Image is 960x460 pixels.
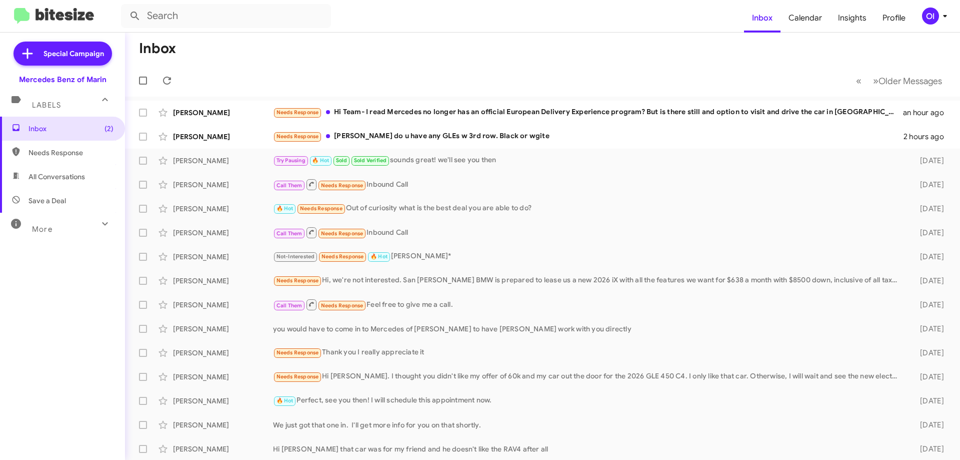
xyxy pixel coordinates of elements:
a: Inbox [744,4,780,33]
span: Needs Response [300,205,342,212]
div: [PERSON_NAME] [173,228,273,238]
span: Needs Response [321,253,364,260]
div: [PERSON_NAME] [173,252,273,262]
span: Try Pausing [276,157,305,164]
div: [DATE] [904,300,952,310]
button: OI [913,8,949,25]
span: Not-Interested [276,253,315,260]
div: OI [922,8,939,25]
span: Needs Response [321,230,363,237]
span: Call Them [276,182,302,189]
div: [DATE] [904,348,952,358]
div: [PERSON_NAME] [173,276,273,286]
div: [DATE] [904,396,952,406]
span: Labels [32,101,61,110]
div: [PERSON_NAME] [173,108,273,118]
div: [PERSON_NAME] [173,372,273,382]
span: « [856,75,861,87]
div: Thank you I really appreciate it [273,347,904,358]
span: Needs Response [321,302,363,309]
div: Hi [PERSON_NAME] that car was for my friend and he doesn't like the RAV4 after all [273,444,904,454]
a: Profile [874,4,913,33]
div: [DATE] [904,444,952,454]
div: Inbound Call [273,226,904,239]
div: sounds great! we'll see you then [273,155,904,166]
a: Special Campaign [13,42,112,66]
span: Needs Response [276,133,319,140]
a: Calendar [780,4,830,33]
div: [PERSON_NAME] [173,156,273,166]
span: 🔥 Hot [312,157,329,164]
div: Out of curiosity what is the best deal you are able to do? [273,203,904,214]
span: Call Them [276,230,302,237]
span: 🔥 Hot [276,205,293,212]
div: [PERSON_NAME]* [273,251,904,262]
div: [DATE] [904,252,952,262]
div: [PERSON_NAME] [173,204,273,214]
span: Save a Deal [28,196,66,206]
div: an hour ago [903,108,952,118]
span: Needs Response [276,277,319,284]
div: Hi, we're not interested. San [PERSON_NAME] BMW is prepared to lease us a new 2026 iX with all th... [273,275,904,286]
span: Needs Response [276,373,319,380]
div: Hi Team- I read Mercedes no longer has an official European Delivery Experience program? But is t... [273,107,903,118]
div: [DATE] [904,324,952,334]
div: [DATE] [904,228,952,238]
div: [PERSON_NAME] [173,180,273,190]
div: 2 hours ago [903,132,952,142]
input: Search [121,4,331,28]
div: [DATE] [904,156,952,166]
span: Sold [336,157,347,164]
div: [DATE] [904,204,952,214]
div: Hi [PERSON_NAME]. I thought you didn't like my offer of 60k and my car out the door for the 2026 ... [273,371,904,382]
span: Sold Verified [354,157,387,164]
span: 🔥 Hot [276,397,293,404]
span: Older Messages [878,76,942,87]
span: Needs Response [28,148,113,158]
span: More [32,225,52,234]
div: Perfect, see you then! I will schedule this appointment now. [273,395,904,406]
div: Inbound Call [273,178,904,191]
div: Mercedes Benz of Marin [19,75,106,85]
span: » [873,75,878,87]
div: [PERSON_NAME] [173,396,273,406]
div: [PERSON_NAME] do u have any GLEs w 3rd row. Black or wgite [273,131,903,142]
div: [PERSON_NAME] [173,420,273,430]
div: We just got that one in. I'll get more info for you on that shortly. [273,420,904,430]
div: Feel free to give me a call. [273,298,904,311]
span: Needs Response [276,109,319,116]
div: [DATE] [904,420,952,430]
div: [PERSON_NAME] [173,300,273,310]
div: [PERSON_NAME] [173,348,273,358]
div: [PERSON_NAME] [173,132,273,142]
div: [DATE] [904,180,952,190]
span: All Conversations [28,172,85,182]
span: Special Campaign [43,49,104,59]
span: Needs Response [276,349,319,356]
span: Call Them [276,302,302,309]
span: Needs Response [321,182,363,189]
nav: Page navigation example [850,71,948,91]
div: [DATE] [904,372,952,382]
span: Inbox [28,124,113,134]
div: [PERSON_NAME] [173,324,273,334]
div: you would have to come in to Mercedes of [PERSON_NAME] to have [PERSON_NAME] work with you directly [273,324,904,334]
span: (2) [104,124,113,134]
a: Insights [830,4,874,33]
button: Next [867,71,948,91]
h1: Inbox [139,41,176,57]
div: [PERSON_NAME] [173,444,273,454]
div: [DATE] [904,276,952,286]
button: Previous [850,71,867,91]
span: 🔥 Hot [370,253,387,260]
